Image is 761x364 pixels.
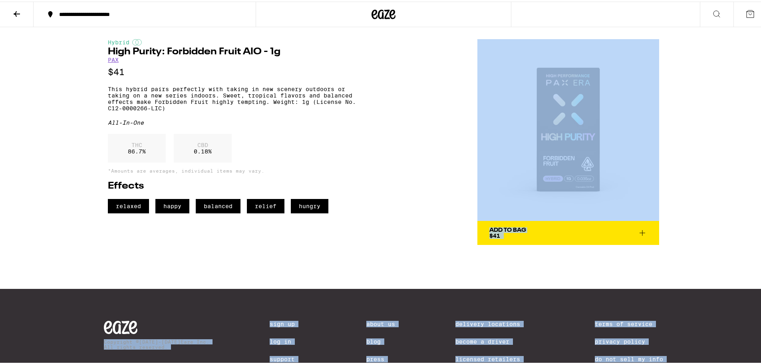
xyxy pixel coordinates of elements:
[104,338,209,348] p: Copyright © [DATE]-[DATE] Eaze Inc. All rights reserved.
[366,337,395,343] a: Blog
[270,354,306,361] a: Support
[155,197,189,212] span: happy
[108,84,356,110] p: This hybrid pairs perfectly with taking in new scenery outdoors or taking on a new series indoors...
[194,140,212,147] p: CBD
[366,354,395,361] a: Press
[366,319,395,326] a: About Us
[196,197,240,212] span: balanced
[477,219,659,243] button: Add To Bag$41
[108,38,356,44] div: Hybrid
[108,167,356,172] p: *Amounts are averages, individual items may vary.
[108,118,356,124] div: All-In-One
[108,66,356,76] p: $41
[108,197,149,212] span: relaxed
[132,38,142,44] img: hybridColor.svg
[455,337,534,343] a: Become a Driver
[489,226,526,231] div: Add To Bag
[595,337,663,343] a: Privacy Policy
[270,337,306,343] a: Log In
[477,38,659,219] img: PAX - High Purity: Forbidden Fruit AIO - 1g
[455,354,534,361] a: Licensed Retailers
[291,197,328,212] span: hungry
[595,319,663,326] a: Terms of Service
[108,46,356,55] h1: High Purity: Forbidden Fruit AIO - 1g
[270,319,306,326] a: Sign Up
[247,197,284,212] span: relief
[455,319,534,326] a: Delivery Locations
[489,231,500,237] span: $41
[108,180,356,189] h2: Effects
[174,132,232,161] div: 0.18 %
[108,55,119,62] a: PAX
[595,354,663,361] a: Do Not Sell My Info
[128,140,146,147] p: THC
[108,132,166,161] div: 86.7 %
[5,6,58,12] span: Hi. Need any help?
